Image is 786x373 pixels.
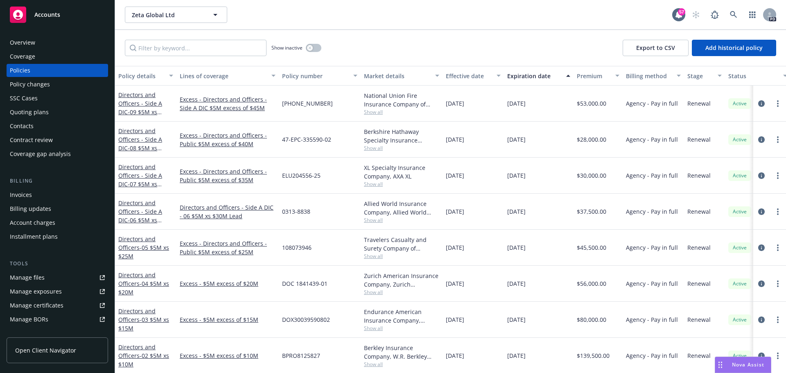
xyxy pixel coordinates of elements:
a: more [773,171,783,181]
button: Expiration date [504,66,574,86]
a: Directors and Officers - Side A DIC [118,199,162,233]
span: Show all [364,217,439,224]
a: Overview [7,36,108,49]
span: BPRO8125827 [282,351,320,360]
span: - 02 $5M xs $10M [118,352,169,368]
button: Effective date [443,66,504,86]
div: Berkley Insurance Company, W.R. Berkley Corporation [364,344,439,361]
span: Renewal [687,207,711,216]
span: $28,000.00 [577,135,606,144]
div: Effective date [446,72,492,80]
div: Contract review [10,133,53,147]
span: [DATE] [446,279,464,288]
span: DOC 1841439-01 [282,279,327,288]
span: Renewal [687,315,711,324]
span: - 09 $5M xs $45M Excess [118,108,162,124]
span: Show all [364,289,439,296]
a: Installment plans [7,230,108,243]
span: - 07 $5M xs $35M Excess [118,180,162,197]
span: Renewal [687,279,711,288]
span: Agency - Pay in full [626,99,678,108]
a: Directors and Officers [118,271,169,296]
div: Billing [7,177,108,185]
div: Allied World Insurance Company, Allied World Assurance Company (AWAC) [364,199,439,217]
span: DOX30039590802 [282,315,330,324]
div: Policies [10,64,30,77]
a: Directors and Officers [118,307,169,332]
span: Agency - Pay in full [626,351,678,360]
span: Nova Assist [732,361,764,368]
span: Renewal [687,351,711,360]
a: Report a Bug [707,7,723,23]
div: Tools [7,260,108,268]
span: $30,000.00 [577,171,606,180]
span: $53,000.00 [577,99,606,108]
span: Manage exposures [7,285,108,298]
button: Billing method [623,66,684,86]
div: Manage certificates [10,299,63,312]
span: Agency - Pay in full [626,279,678,288]
span: Active [732,136,748,143]
a: Contract review [7,133,108,147]
span: - 08 $5M xs $40M Excess [118,144,162,161]
span: Agency - Pay in full [626,171,678,180]
span: Active [732,172,748,179]
a: Directors and Officers [118,343,169,368]
div: Account charges [10,216,55,229]
button: Zeta Global Ltd [125,7,227,23]
a: circleInformation [757,99,766,109]
span: $139,500.00 [577,351,610,360]
span: Agency - Pay in full [626,207,678,216]
a: Summary of insurance [7,327,108,340]
span: [DATE] [446,315,464,324]
div: Stage [687,72,713,80]
button: Export to CSV [623,40,689,56]
span: - 03 $5M xs $15M [118,316,169,332]
div: Zurich American Insurance Company, Zurich Insurance Group [364,271,439,289]
a: more [773,243,783,253]
a: Quoting plans [7,106,108,119]
a: Manage BORs [7,313,108,326]
a: more [773,207,783,217]
div: Billing method [626,72,672,80]
span: Export to CSV [636,44,675,52]
span: [DATE] [507,207,526,216]
span: Renewal [687,99,711,108]
a: Contacts [7,120,108,133]
a: Policies [7,64,108,77]
span: [DATE] [446,99,464,108]
div: Policy changes [10,78,50,91]
span: Active [732,244,748,251]
span: $80,000.00 [577,315,606,324]
div: Travelers Casualty and Surety Company of America, Travelers Insurance [364,235,439,253]
span: [DATE] [507,315,526,324]
a: Coverage [7,50,108,63]
a: circleInformation [757,315,766,325]
a: Excess - Directors and Officers - Public $5M excess of $40M [180,131,276,148]
div: Berkshire Hathaway Specialty Insurance Company, Berkshire Hathaway Specialty Insurance [364,127,439,145]
div: Lines of coverage [180,72,267,80]
span: Active [732,208,748,215]
span: Renewal [687,135,711,144]
div: XL Specialty Insurance Company, AXA XL [364,163,439,181]
div: Coverage [10,50,35,63]
div: Premium [577,72,610,80]
span: [DATE] [507,351,526,360]
span: Active [732,280,748,287]
span: [DATE] [507,243,526,252]
span: Show all [364,181,439,188]
a: Account charges [7,216,108,229]
div: Market details [364,72,430,80]
a: Accounts [7,3,108,26]
span: Active [732,316,748,323]
span: 0313-8838 [282,207,310,216]
button: Stage [684,66,725,86]
input: Filter by keyword... [125,40,267,56]
div: Policy number [282,72,348,80]
div: Policy details [118,72,164,80]
span: $56,000.00 [577,279,606,288]
a: Excess - $5M excess of $15M [180,315,276,324]
span: Agency - Pay in full [626,315,678,324]
a: Excess - Directors and Officers - Side A DIC $5M excess of $45M [180,95,276,112]
a: Manage certificates [7,299,108,312]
